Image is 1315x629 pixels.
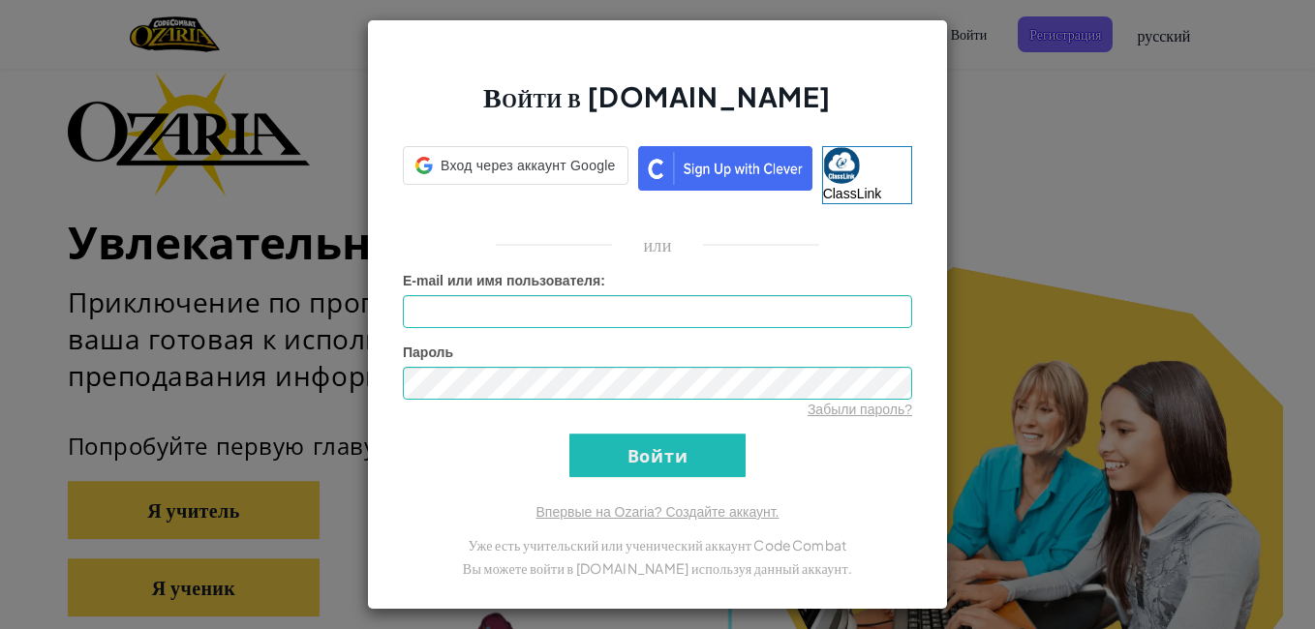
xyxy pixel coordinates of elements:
label: : [403,271,605,290]
span: Вход через аккаунт Google [441,156,616,175]
div: Вход через аккаунт Google [403,146,628,185]
a: Забыли пароль? [808,402,912,417]
a: Вход через аккаунт Google [403,146,628,204]
a: Впервые на Ozaria? Создайте аккаунт. [536,504,780,520]
img: clever_sso_button@2x.png [638,146,812,191]
p: Вы можете войти в [DOMAIN_NAME] используя данный аккаунт. [403,556,912,580]
span: E-mail или имя пользователя [403,273,600,288]
input: Войти [569,434,746,477]
img: classlink-logo-small.png [823,147,860,184]
p: Уже есть учительский или ученический аккаунт CodeCombat [403,533,912,556]
p: или [643,233,671,256]
span: ClassLink [823,186,882,201]
h2: Войти в [DOMAIN_NAME] [403,78,912,135]
span: Пароль [403,344,453,360]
